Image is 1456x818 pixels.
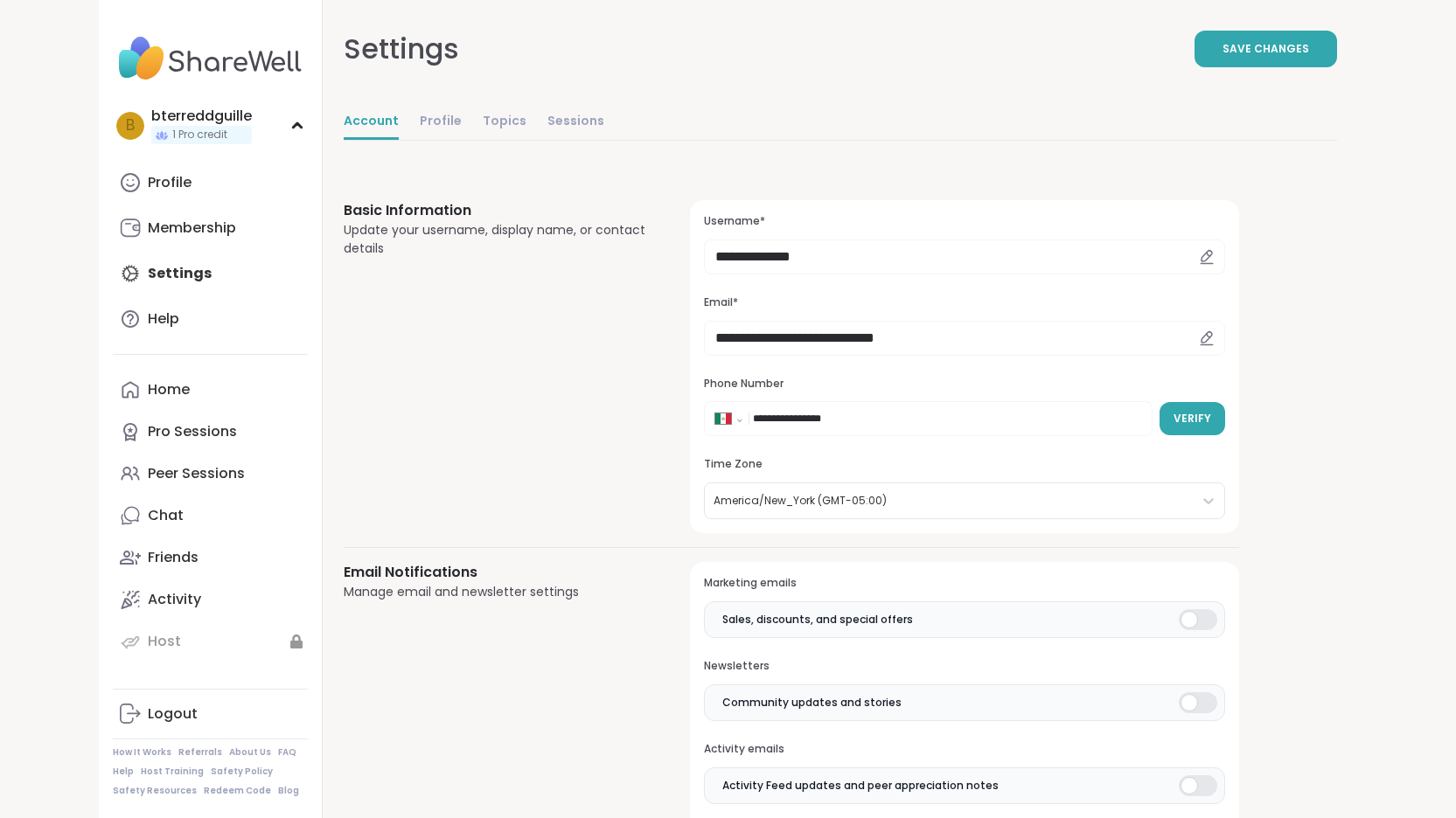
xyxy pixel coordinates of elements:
[113,28,308,89] img: ShareWell Nav Logo
[113,162,308,204] a: Profile
[148,380,190,399] div: Home
[113,579,308,620] a: Activity
[704,377,1224,392] h3: Phone Number
[113,495,308,537] a: Chat
[229,746,271,759] a: About Us
[148,632,181,651] div: Host
[547,105,604,140] a: Sessions
[126,114,135,137] span: b
[151,107,252,126] div: bterreddguille
[704,659,1224,674] h3: Newsletters
[148,506,184,525] div: Chat
[722,695,902,711] span: Community updates and stories
[148,309,179,329] div: Help
[344,583,649,601] div: Manage email and newsletter settings
[1160,402,1225,435] button: Verify
[113,537,308,579] a: Friends
[148,590,201,609] div: Activity
[704,295,1224,310] h3: Email*
[722,612,913,627] span: Sales, discounts, and special offers
[704,457,1224,472] h3: Time Zone
[211,766,273,778] a: Safety Policy
[344,562,649,583] h3: Email Notifications
[344,105,399,140] a: Account
[722,778,999,794] span: Activity Feed updates and peer appreciation notes
[483,105,526,140] a: Topics
[113,746,171,759] a: How It Works
[113,411,308,453] a: Pro Sessions
[148,422,237,441] div: Pro Sessions
[148,173,192,192] div: Profile
[704,576,1224,591] h3: Marketing emails
[344,28,459,70] div: Settings
[113,369,308,411] a: Home
[113,620,308,662] a: Host
[148,464,245,483] div: Peer Sessions
[420,105,462,140] a: Profile
[1223,41,1309,57] span: Save Changes
[344,221,649,258] div: Update your username, display name, or contact details
[704,742,1224,757] h3: Activity emails
[1195,31,1337,67] button: Save Changes
[704,214,1224,229] h3: Username*
[113,453,308,495] a: Peer Sessions
[113,766,134,778] a: Help
[148,704,198,724] div: Logout
[148,218,236,238] div: Membership
[113,785,197,797] a: Safety Resources
[113,207,308,249] a: Membership
[148,548,199,567] div: Friends
[1174,411,1211,426] span: Verify
[178,746,222,759] a: Referrals
[344,200,649,221] h3: Basic Information
[113,693,308,735] a: Logout
[278,785,299,797] a: Blog
[278,746,296,759] a: FAQ
[172,128,227,142] span: 1 Pro credit
[113,298,308,340] a: Help
[141,766,204,778] a: Host Training
[204,785,271,797] a: Redeem Code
